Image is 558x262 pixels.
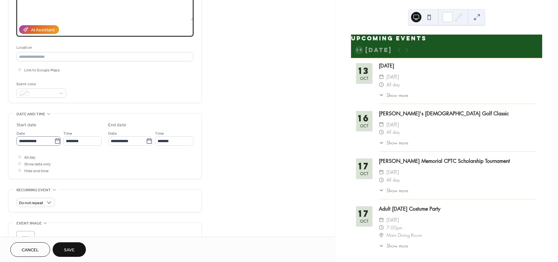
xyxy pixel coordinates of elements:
[387,187,408,194] span: Show more
[379,216,384,224] div: ​
[351,35,542,42] div: Upcoming events
[358,114,370,122] div: 16
[63,130,72,137] span: Time
[24,168,49,174] span: Hide end time
[387,81,400,89] span: All day
[16,187,51,194] span: Recurring event
[379,157,537,165] div: [PERSON_NAME] Memorial CPTC Scholarship Tournament
[387,73,399,81] span: [DATE]
[16,130,25,137] span: Date
[16,122,36,129] div: Start date
[16,44,192,51] div: Location
[379,205,537,213] div: Adult [DATE] Costume Party
[379,187,384,194] div: ​
[19,199,43,207] span: Do not repeat
[379,81,384,89] div: ​
[387,224,402,232] span: 7:00pm
[360,219,368,223] div: Oct
[19,25,59,34] button: AI Assistant
[16,81,65,88] div: Event color
[155,130,164,137] span: Time
[379,224,384,232] div: ​
[64,247,75,254] span: Save
[16,220,42,227] span: Event image
[16,231,35,249] div: ;
[360,172,368,176] div: Oct
[360,124,368,128] div: Oct
[358,67,370,75] div: 13
[387,92,408,99] span: Show more
[379,231,384,239] div: ​
[358,162,370,170] div: 17
[379,168,384,176] div: ​
[379,128,384,136] div: ​
[379,187,408,194] button: ​Show more
[24,67,60,74] span: Link to Google Maps
[379,139,408,146] button: ​Show more
[379,92,408,99] button: ​Show more
[16,111,45,118] span: Date and time
[379,242,384,249] div: ​
[53,242,86,257] button: Save
[22,247,39,254] span: Cancel
[31,27,55,34] div: AI Assistant
[379,176,384,184] div: ​
[387,121,399,129] span: [DATE]
[379,73,384,81] div: ​
[24,154,36,161] span: All day
[387,168,399,176] span: [DATE]
[379,62,537,70] div: [DATE]
[24,161,51,168] span: Show date only
[387,139,408,146] span: Show more
[379,92,384,99] div: ​
[358,210,370,218] div: 17
[387,242,408,249] span: Show more
[10,242,50,257] button: Cancel
[379,242,408,249] button: ​Show more
[379,110,537,118] div: [PERSON_NAME]'s [DEMOGRAPHIC_DATA] Golf Classic
[360,76,368,80] div: Oct
[387,216,399,224] span: [DATE]
[379,139,384,146] div: ​
[108,122,126,129] div: End date
[379,121,384,129] div: ​
[387,231,422,239] span: Main Dining Room
[387,176,400,184] span: All day
[108,130,117,137] span: Date
[387,128,400,136] span: All day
